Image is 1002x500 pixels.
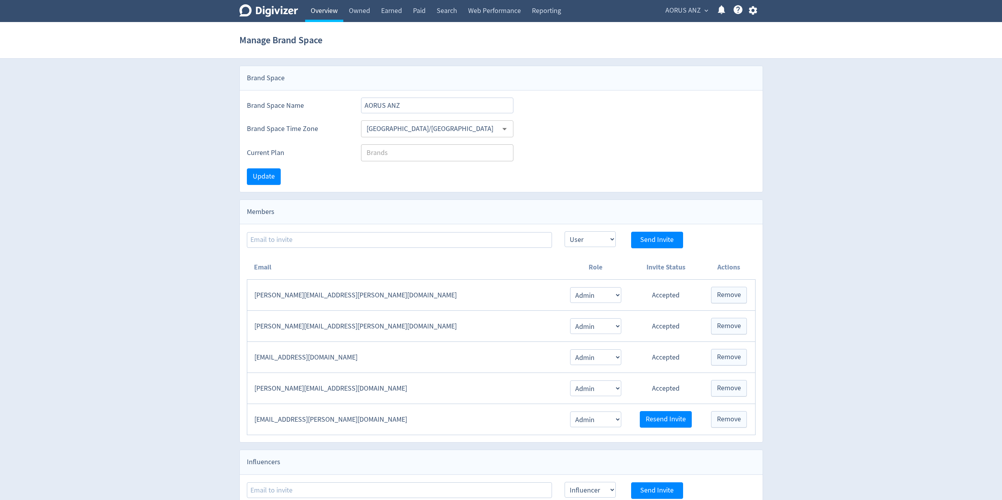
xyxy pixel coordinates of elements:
[247,255,562,280] th: Email
[247,280,562,311] td: [PERSON_NAME][EMAIL_ADDRESS][PERSON_NAME][DOMAIN_NAME]
[711,349,747,365] button: Remove
[640,411,692,428] button: Resend Invite
[363,123,498,135] input: Select Timezone
[240,66,763,90] div: Brand Space
[711,287,747,303] button: Remove
[247,342,562,373] td: [EMAIL_ADDRESS][DOMAIN_NAME]
[717,416,741,423] span: Remove
[629,342,703,373] td: Accepted
[640,487,674,494] span: Send Invite
[640,236,674,244] span: Send Invite
[247,124,348,134] label: Brand Space Time Zone
[717,385,741,392] span: Remove
[247,404,562,435] td: [EMAIL_ADDRESS][PERSON_NAME][DOMAIN_NAME]
[240,200,763,224] div: Members
[703,255,755,280] th: Actions
[711,411,747,428] button: Remove
[562,255,629,280] th: Role
[631,482,683,499] button: Send Invite
[629,373,703,404] td: Accepted
[247,148,348,158] label: Current Plan
[247,101,348,111] label: Brand Space Name
[240,450,763,474] div: Influencers
[247,311,562,342] td: [PERSON_NAME][EMAIL_ADDRESS][PERSON_NAME][DOMAIN_NAME]
[247,482,552,498] input: Email to invite
[665,4,701,17] span: AORUS ANZ
[361,98,514,113] input: Brand Space
[717,354,741,361] span: Remove
[646,416,686,423] span: Resend Invite
[663,4,710,17] button: AORUS ANZ
[629,280,703,311] td: Accepted
[247,373,562,404] td: [PERSON_NAME][EMAIL_ADDRESS][DOMAIN_NAME]
[629,255,703,280] th: Invite Status
[711,380,747,397] button: Remove
[498,123,511,135] button: Open
[631,232,683,248] button: Send Invite
[711,318,747,334] button: Remove
[253,173,275,180] span: Update
[717,323,741,330] span: Remove
[629,311,703,342] td: Accepted
[717,292,741,299] span: Remove
[247,232,552,248] input: Email to invite
[703,7,710,14] span: expand_more
[247,168,281,185] button: Update
[239,28,322,53] h1: Manage Brand Space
